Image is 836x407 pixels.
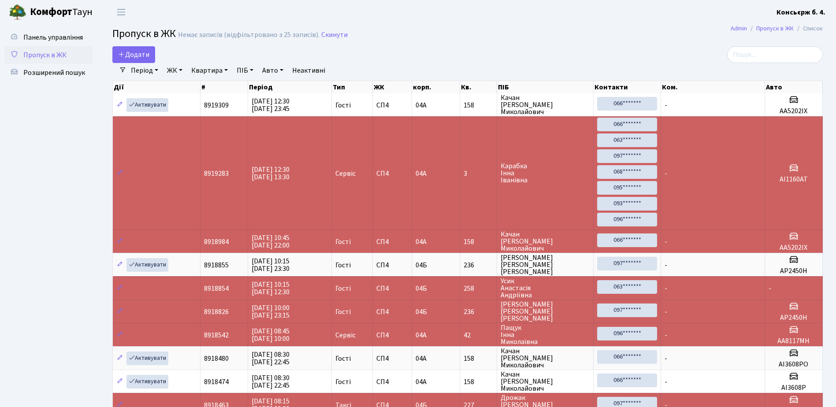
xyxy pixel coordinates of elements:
[376,285,408,292] span: СП4
[252,303,290,320] span: [DATE] 10:00 [DATE] 23:15
[464,308,493,315] span: 236
[412,81,461,93] th: корп.
[717,19,836,38] nav: breadcrumb
[665,307,667,317] span: -
[501,254,590,275] span: [PERSON_NAME] [PERSON_NAME] [PERSON_NAME]
[112,46,155,63] a: Додати
[416,377,427,387] span: 04А
[178,31,320,39] div: Немає записів (відфільтровано з 25 записів).
[665,354,667,363] span: -
[23,33,83,42] span: Панель управління
[665,169,667,178] span: -
[665,330,667,340] span: -
[30,5,72,19] b: Комфорт
[204,354,229,363] span: 8918480
[321,31,348,39] a: Скинути
[376,332,408,339] span: СП4
[769,284,771,293] span: -
[126,98,168,112] a: Активувати
[335,285,351,292] span: Гості
[460,81,497,93] th: Кв.
[769,337,819,345] h5: АА8117МН
[376,238,408,245] span: СП4
[497,81,594,93] th: ПІБ
[113,81,201,93] th: Дії
[335,332,356,339] span: Сервіс
[9,4,26,21] img: logo.png
[126,351,168,365] a: Активувати
[118,50,149,59] span: Додати
[769,384,819,392] h5: АІ3608Р
[665,377,667,387] span: -
[332,81,373,93] th: Тип
[501,348,590,369] span: Качан [PERSON_NAME] Миколайович
[769,244,819,252] h5: АА5202IX
[252,280,290,297] span: [DATE] 10:15 [DATE] 12:30
[252,350,290,367] span: [DATE] 08:30 [DATE] 22:45
[416,307,427,317] span: 04Б
[376,102,408,109] span: СП4
[252,165,290,182] span: [DATE] 12:30 [DATE] 13:30
[464,102,493,109] span: 158
[252,233,290,250] span: [DATE] 10:45 [DATE] 22:00
[665,260,667,270] span: -
[376,355,408,362] span: СП4
[501,301,590,322] span: [PERSON_NAME] [PERSON_NAME] [PERSON_NAME]
[30,5,93,20] span: Таун
[416,354,427,363] span: 04А
[127,63,162,78] a: Період
[464,378,493,385] span: 158
[376,378,408,385] span: СП4
[769,175,819,184] h5: АІ1160АТ
[335,238,351,245] span: Гості
[204,307,229,317] span: 8918826
[4,29,93,46] a: Панель управління
[204,377,229,387] span: 8918474
[416,260,427,270] span: 04Б
[464,285,493,292] span: 258
[769,267,819,275] h5: АР2450Н
[204,284,229,293] span: 8918854
[501,163,590,184] span: Карабка Інна Іванівна
[188,63,231,78] a: Квартира
[335,262,351,269] span: Гості
[727,46,823,63] input: Пошук...
[464,262,493,269] span: 236
[233,63,257,78] a: ПІБ
[204,169,229,178] span: 8919283
[252,326,290,344] span: [DATE] 08:45 [DATE] 10:00
[731,24,747,33] a: Admin
[335,378,351,385] span: Гості
[665,284,667,293] span: -
[464,355,493,362] span: 158
[335,308,351,315] span: Гості
[769,107,819,115] h5: АА5202IX
[201,81,248,93] th: #
[373,81,412,93] th: ЖК
[769,360,819,369] h5: АІ3608РО
[777,7,825,18] a: Консьєрж б. 4.
[23,68,85,78] span: Розширений пошук
[289,63,329,78] a: Неактивні
[665,100,667,110] span: -
[252,373,290,390] span: [DATE] 08:30 [DATE] 22:45
[416,284,427,293] span: 04Б
[335,355,351,362] span: Гості
[4,46,93,64] a: Пропуск в ЖК
[376,308,408,315] span: СП4
[376,170,408,177] span: СП4
[163,63,186,78] a: ЖК
[252,256,290,274] span: [DATE] 10:15 [DATE] 23:30
[765,81,823,93] th: Авто
[23,50,67,60] span: Пропуск в ЖК
[769,314,819,322] h5: АР2450Н
[756,24,794,33] a: Пропуск в ЖК
[464,170,493,177] span: 3
[204,260,229,270] span: 8918855
[335,102,351,109] span: Гості
[252,96,290,114] span: [DATE] 12:30 [DATE] 23:45
[594,81,661,93] th: Контакти
[110,5,132,19] button: Переключити навігацію
[112,26,176,41] span: Пропуск в ЖК
[204,330,229,340] span: 8918542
